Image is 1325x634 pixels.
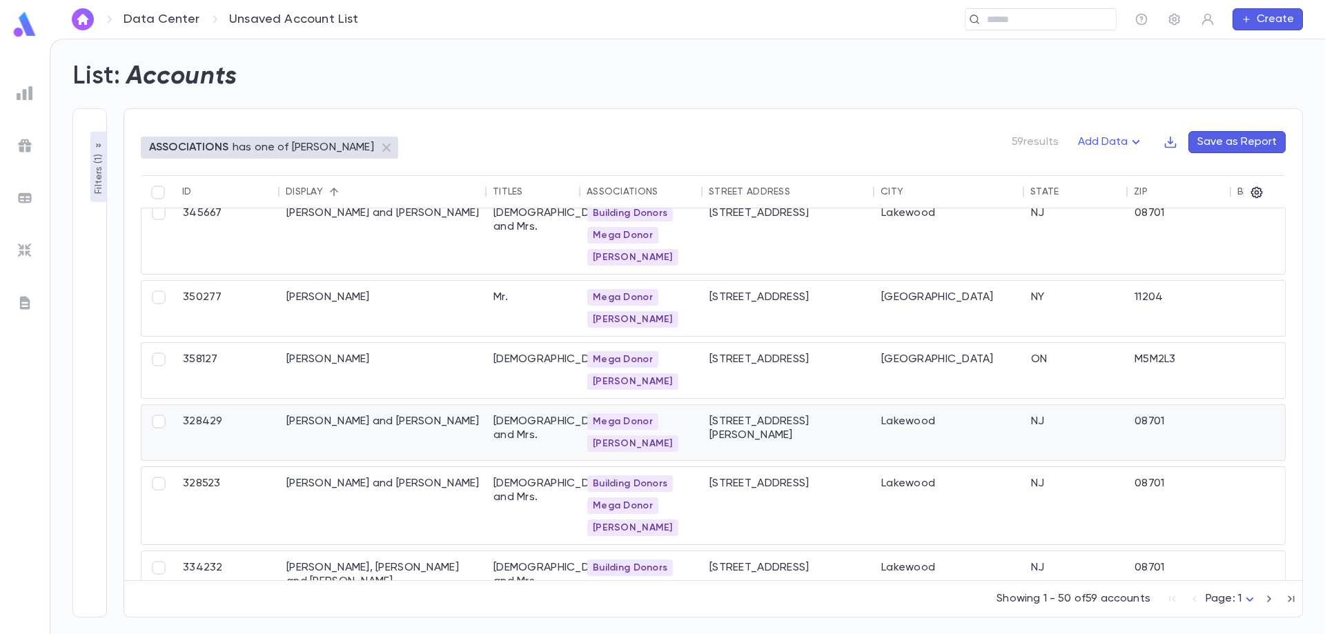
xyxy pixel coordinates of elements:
div: Display [286,186,323,197]
img: logo [11,11,39,38]
div: [DEMOGRAPHIC_DATA] and Mrs. [487,467,580,544]
div: State [1030,186,1059,197]
a: Data Center [124,12,199,27]
button: Add Data [1070,131,1152,153]
div: [PERSON_NAME] and [PERSON_NAME] [279,197,487,274]
div: 350277 [176,281,279,336]
div: Lakewood [874,405,1024,460]
div: [PERSON_NAME] [279,343,487,398]
div: Lakewood [874,467,1024,544]
div: [PERSON_NAME] and [PERSON_NAME] [279,405,487,460]
span: Mega Donor [587,230,658,241]
div: Titles [493,186,523,197]
span: Building Donors [587,208,673,219]
button: Filters (1) [90,132,107,202]
div: Zip [1134,186,1148,197]
button: Sort [1059,181,1081,203]
button: Sort [790,181,812,203]
div: ASSOCIATIONShas one of [PERSON_NAME] [141,137,398,159]
div: 08701 [1128,197,1231,274]
div: [STREET_ADDRESS] [703,343,874,398]
button: Sort [903,181,925,203]
button: Create [1233,8,1303,30]
button: Save as Report [1188,131,1286,153]
div: 358127 [176,343,279,398]
div: 08701 [1128,467,1231,544]
span: Mega Donor [587,416,658,427]
div: Associations [587,186,658,197]
img: letters_grey.7941b92b52307dd3b8a917253454ce1c.svg [17,295,33,311]
span: [PERSON_NAME] [587,438,678,449]
div: [STREET_ADDRESS][PERSON_NAME] [703,405,874,460]
div: [PERSON_NAME] and [PERSON_NAME] [279,467,487,544]
span: Mega Donor [587,292,658,303]
div: 328523 [176,467,279,544]
button: Sort [523,181,545,203]
img: campaigns_grey.99e729a5f7ee94e3726e6486bddda8f1.svg [17,137,33,154]
div: [STREET_ADDRESS] [703,281,874,336]
h2: List: [72,61,121,92]
img: batches_grey.339ca447c9d9533ef1741baa751efc33.svg [17,190,33,206]
span: Building Donors [587,478,673,489]
p: Showing 1 - 50 of 59 accounts [997,592,1150,606]
img: reports_grey.c525e4749d1bce6a11f5fe2a8de1b229.svg [17,85,33,101]
div: 08701 [1128,405,1231,460]
span: Page: 1 [1206,593,1241,604]
div: NY [1024,281,1128,336]
span: [PERSON_NAME] [587,522,678,533]
span: Mega Donor [587,500,658,511]
p: Unsaved Account List [229,12,359,27]
div: NJ [1024,197,1128,274]
div: 328429 [176,405,279,460]
p: Filters ( 1 ) [92,151,106,194]
div: [STREET_ADDRESS] [703,467,874,544]
img: imports_grey.530a8a0e642e233f2baf0ef88e8c9fcb.svg [17,242,33,259]
button: Sort [323,181,345,203]
p: 59 results [1012,135,1059,149]
div: 345667 [176,197,279,274]
div: M5M2L3 [1128,343,1231,398]
h2: Accounts [126,61,237,92]
span: [PERSON_NAME] [587,376,678,387]
div: [GEOGRAPHIC_DATA] [874,343,1024,398]
button: Sort [1148,181,1170,203]
span: [PERSON_NAME] [587,314,678,325]
div: Mr. [487,281,580,336]
div: [STREET_ADDRESS] [703,197,874,274]
div: NJ [1024,405,1128,460]
div: Lakewood [874,197,1024,274]
span: Mega Donor [587,354,658,365]
div: [GEOGRAPHIC_DATA] [874,281,1024,336]
div: [PERSON_NAME] [279,281,487,336]
div: Street Address [709,186,790,197]
div: [DEMOGRAPHIC_DATA] [487,343,580,398]
span: Building Donors [587,562,673,573]
div: [DEMOGRAPHIC_DATA] and Mrs. [487,405,580,460]
span: [PERSON_NAME] [587,252,678,263]
div: [DEMOGRAPHIC_DATA] and Mrs. [487,197,580,274]
div: NJ [1024,467,1128,544]
div: ON [1024,343,1128,398]
div: 11204 [1128,281,1231,336]
div: Page: 1 [1206,588,1258,610]
img: home_white.a664292cf8c1dea59945f0da9f25487c.svg [75,14,91,25]
p: has one of [PERSON_NAME] [233,141,374,155]
div: ID [182,186,192,197]
div: City [881,186,903,197]
button: Sort [192,181,214,203]
p: ASSOCIATIONS [149,141,228,155]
